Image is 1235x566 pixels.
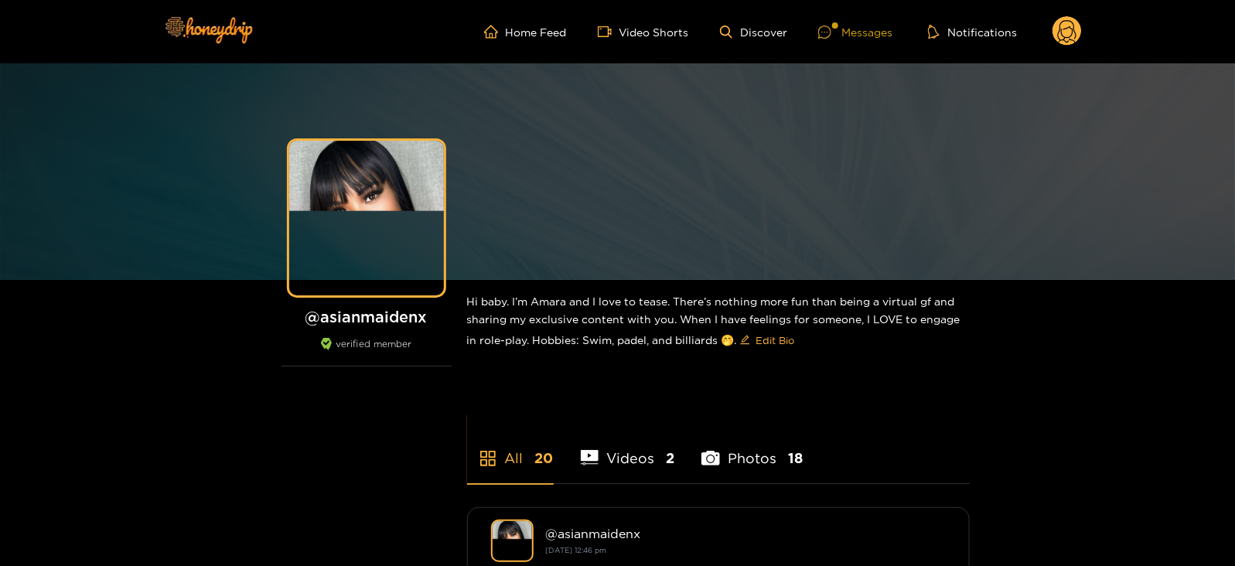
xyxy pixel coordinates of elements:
[737,328,798,353] button: editEdit Bio
[581,414,675,483] li: Videos
[598,25,689,39] a: Video Shorts
[535,448,554,468] span: 20
[467,280,970,365] div: Hi baby. I’m Amara and I love to tease. There’s nothing more fun than being a virtual gf and shar...
[701,414,803,483] li: Photos
[484,25,567,39] a: Home Feed
[546,546,607,554] small: [DATE] 12:46 pm
[666,448,674,468] span: 2
[818,23,892,41] div: Messages
[720,26,787,39] a: Discover
[281,338,452,367] div: verified member
[546,527,946,540] div: @ asianmaidenx
[281,307,452,326] h1: @ asianmaidenx
[484,25,506,39] span: home
[598,25,619,39] span: video-camera
[923,24,1022,39] button: Notifications
[467,414,554,483] li: All
[740,335,750,346] span: edit
[479,449,497,468] span: appstore
[788,448,803,468] span: 18
[756,332,795,348] span: Edit Bio
[491,520,534,562] img: asianmaidenx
